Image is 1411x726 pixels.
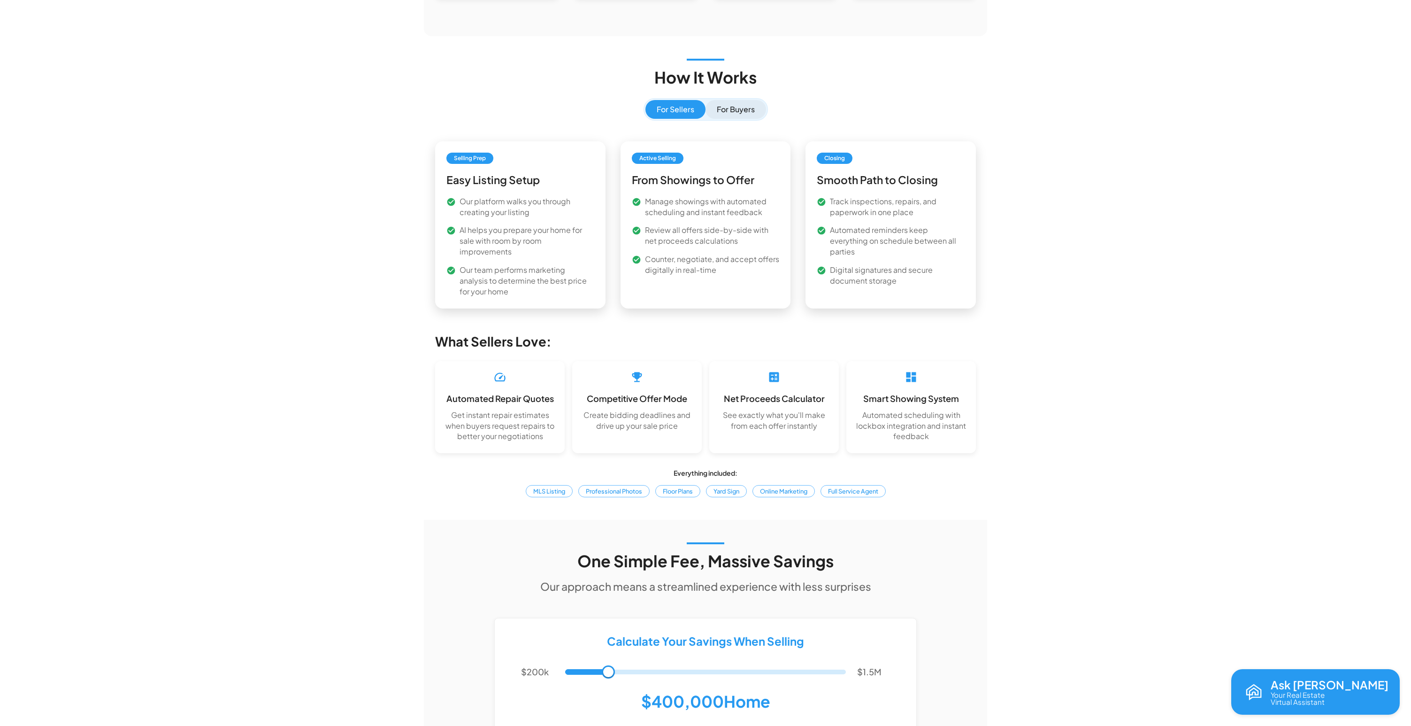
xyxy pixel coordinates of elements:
p: Our platform walks you through creating your listing [460,196,594,218]
span: Closing [821,154,849,162]
span: Yard Sign [710,487,743,496]
p: Our team performs marketing analysis to determine the best price for your home [460,265,594,297]
p: Ask [PERSON_NAME] [1271,679,1388,691]
h3: How It Works [654,68,757,87]
p: See exactly what you'll make from each offer instantly [719,410,829,432]
p: Create bidding deadlines and drive up your sale price [582,410,692,432]
h6: Our approach means a streamlined experience with less surprises [540,578,871,595]
span: Selling Prep [450,154,490,162]
p: Digital signatures and secure document storage [830,265,965,286]
p: AI helps you prepare your home for sale with room by room improvements [460,225,594,257]
h5: Calculate Your Savings When Selling [510,633,901,649]
button: For Buyers [705,100,766,119]
button: For Sellers [645,100,705,119]
button: Open chat with Reva [1231,669,1400,715]
h6: Easy Listing Setup [446,171,594,189]
h3: One Simple Fee, Massive Savings [577,552,834,571]
p: Everything included: [435,468,976,478]
h6: Net Proceeds Calculator [719,391,829,406]
div: How it works view [644,98,768,121]
p: Manage showings with automated scheduling and instant feedback [645,196,780,218]
p: $200k [521,665,554,678]
span: Professional Photos [583,487,645,496]
h5: What Sellers Love: [435,333,976,350]
span: Online Marketing [757,487,811,496]
p: Counter, negotiate, and accept offers digitally in real-time [645,254,780,276]
h6: From Showings to Offer [632,171,780,189]
span: Active Selling [636,154,680,162]
p: Review all offers side-by-side with net proceeds calculations [645,225,780,247]
p: Get instant repair estimates when buyers request repairs to better your negotiations [445,410,555,442]
h6: Competitive Offer Mode [582,391,692,406]
span: Floor Plans [659,487,696,496]
p: Automated scheduling with lockbox integration and instant feedback [856,410,966,442]
h4: $400,000 Home [510,692,901,711]
h6: Automated Repair Quotes [445,391,555,406]
span: MLS Listing [530,487,568,496]
p: Your Real Estate Virtual Assistant [1271,691,1325,705]
span: Full Service Agent [825,487,882,496]
img: Reva [1242,681,1265,703]
p: $1.5M [857,665,890,678]
h6: Smooth Path to Closing [817,171,965,189]
p: Automated reminders keep everything on schedule between all parties [830,225,965,257]
p: Track inspections, repairs, and paperwork in one place [830,196,965,218]
h6: Smart Showing System [856,391,966,406]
